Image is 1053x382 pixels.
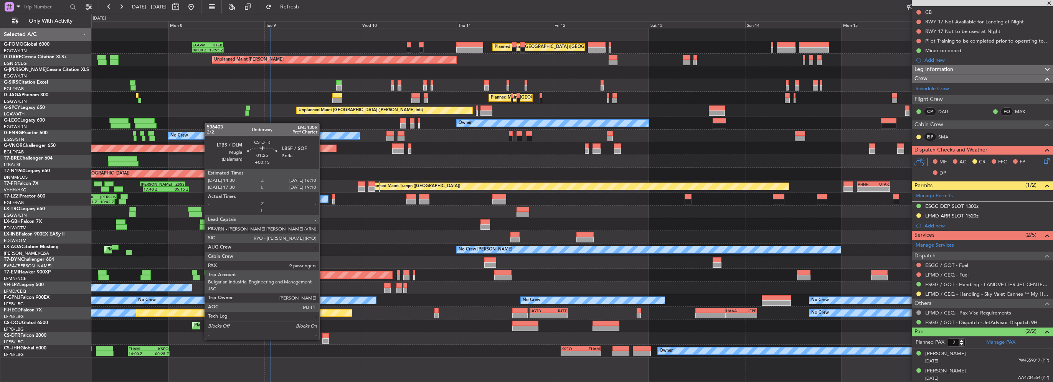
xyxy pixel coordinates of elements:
[208,48,223,52] div: 13:55 Z
[4,48,27,54] a: EGGW/LTN
[193,48,208,52] div: 06:00 Z
[914,146,987,155] span: Dispatch Checks and Weather
[4,263,51,269] a: EVRA/[PERSON_NAME]
[581,351,600,356] div: -
[916,242,954,249] a: Manage Services
[4,301,24,307] a: LFPB/LBG
[214,54,284,66] div: Unplanned Maint [PERSON_NAME]
[925,203,979,209] div: ESGG DEP SLOT 1300z
[925,291,1049,297] a: LFMD / CEQ - Handling - Sky Valet Cannes ** My Handling**LFMD / CEQ
[914,252,936,260] span: Dispatch
[4,80,18,85] span: G-SIRS
[4,346,20,351] span: CS-JHH
[1018,375,1049,381] span: AA4734554 (PP)
[1025,327,1036,335] span: (2/2)
[4,105,20,110] span: G-SPCY
[939,170,946,177] span: DP
[914,328,923,336] span: Pax
[4,118,45,123] a: G-LEGCLegacy 600
[914,74,928,83] span: Crew
[4,232,19,237] span: LX-INB
[1025,181,1036,189] span: (1/2)
[144,187,166,191] div: 17:40 Z
[979,158,985,166] span: CR
[4,352,24,357] a: LFPB/LBG
[924,133,936,141] div: ISP
[4,42,23,47] span: G-FOMO
[998,158,1007,166] span: FFC
[141,182,163,186] div: [PERSON_NAME]
[938,133,956,140] a: SMA
[914,120,943,129] span: Cabin Crew
[914,65,953,74] span: Leg Information
[106,244,227,255] div: Planned Maint [GEOGRAPHIC_DATA] ([GEOGRAPHIC_DATA])
[914,181,933,190] span: Permits
[138,295,156,306] div: No Crew
[149,346,168,351] div: KSFO
[811,307,829,319] div: No Crew
[208,43,222,47] div: KTEB
[4,181,17,186] span: T7-FFI
[4,156,53,161] a: T7-BREChallenger 604
[4,321,48,325] a: CS-DOUGlobal 6500
[811,295,829,306] div: No Crew
[858,187,873,191] div: -
[4,175,28,180] a: DNMM/LOS
[4,257,21,262] span: T7-DYN
[4,333,20,338] span: CS-DTR
[4,326,24,332] a: LFPB/LBG
[4,276,26,282] a: LFMN/NCE
[4,212,27,218] a: EGGW/LTN
[23,1,68,13] input: Trip Number
[925,47,961,54] div: Minor on board
[4,105,45,110] a: G-SPCYLegacy 650
[459,117,472,129] div: Owner
[523,295,540,306] div: No Crew
[4,111,25,117] a: LGAV/ATH
[4,55,21,59] span: G-GARE
[4,238,26,244] a: EDLW/DTM
[4,42,50,47] a: G-FOMOGlobal 6000
[561,351,581,356] div: -
[925,350,966,358] div: [PERSON_NAME]
[4,250,49,256] a: [PERSON_NAME]/QSA
[4,194,45,199] a: T7-LZZIPraetor 600
[163,182,185,186] div: ZSSS
[4,257,54,262] a: T7-DYNChallenger 604
[4,225,26,231] a: EDLW/DTM
[842,21,938,28] div: Mon 15
[726,308,741,313] div: UAAA
[916,192,953,200] a: Manage Permits
[294,193,307,205] div: Owner
[4,295,20,300] span: F-GPNJ
[4,283,19,287] span: 9H-LPZ
[4,93,48,97] a: G-JAGAPhenom 300
[925,310,1011,316] a: LFMD / CEQ - Pax Visa Requirements
[4,283,44,287] a: 9H-LPZLegacy 500
[581,346,600,351] div: EHAM
[549,308,567,313] div: RJTT
[4,219,21,224] span: LX-GBH
[4,93,21,97] span: G-JAGA
[924,222,1049,229] div: Add new
[925,38,1049,44] div: Pilot Training to be completed prior to operating to LFMD
[925,28,1000,35] div: RWY 17 Not to be used at NIght
[959,158,966,166] span: AC
[4,200,24,206] a: EGLF/FAB
[4,68,46,72] span: G-[PERSON_NAME]
[4,187,26,193] a: VHHH/HKG
[84,194,100,199] div: CYUL
[4,314,24,319] a: LFPB/LBG
[939,158,947,166] span: MF
[4,156,20,161] span: T7-BRE
[4,143,23,148] span: G-VNOR
[925,18,1024,25] div: RWY 17 Not Available for Landing at Night
[914,299,931,308] span: Others
[129,346,149,351] div: EHAM
[925,375,938,381] span: [DATE]
[4,333,46,338] a: CS-DTRFalcon 2000
[873,182,889,186] div: UTAK
[1015,108,1032,115] a: MAX
[4,169,50,173] a: T7-N1960Legacy 650
[4,118,20,123] span: G-LEGC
